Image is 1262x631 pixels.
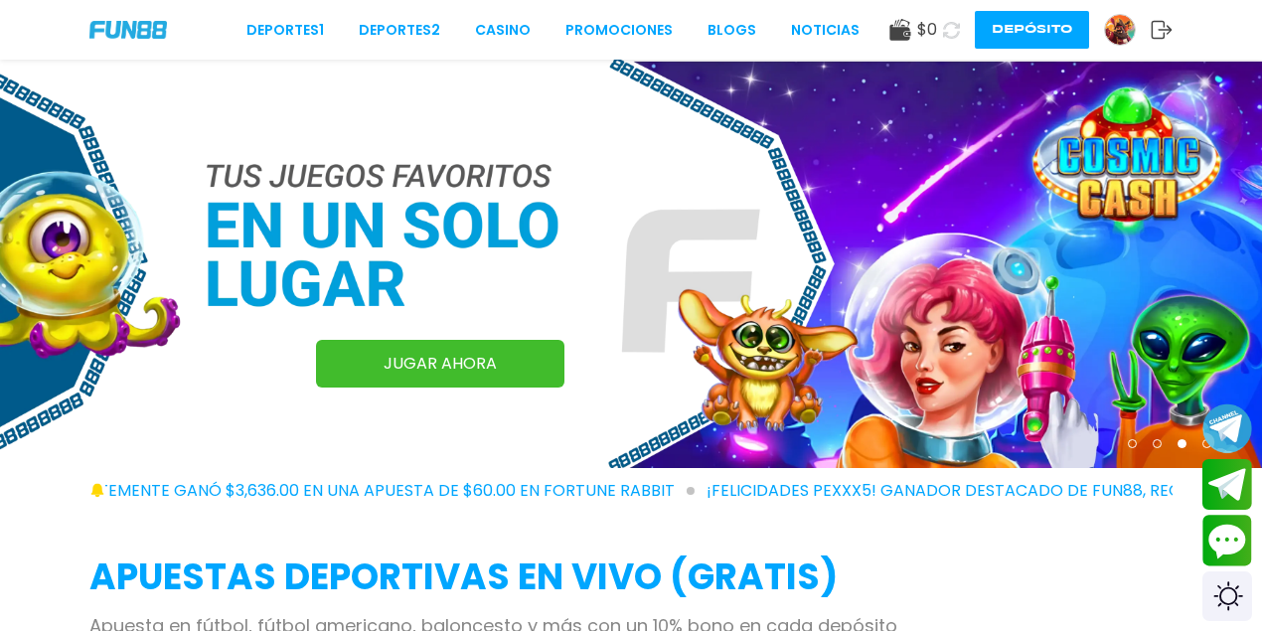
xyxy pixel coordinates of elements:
button: Join telegram [1202,459,1252,511]
a: Promociones [565,20,673,41]
a: NOTICIAS [791,20,860,41]
button: Join telegram channel [1202,402,1252,454]
a: CASINO [475,20,531,41]
a: Deportes1 [246,20,324,41]
a: Deportes2 [359,20,440,41]
div: Switch theme [1202,571,1252,621]
img: Avatar [1105,15,1135,45]
h2: APUESTAS DEPORTIVAS EN VIVO (gratis) [89,551,1173,604]
button: Depósito [975,11,1089,49]
span: $ 0 [917,18,937,42]
img: Company Logo [89,21,167,38]
a: BLOGS [708,20,756,41]
a: Avatar [1104,14,1151,46]
a: JUGAR AHORA [316,340,564,388]
button: Contact customer service [1202,515,1252,566]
